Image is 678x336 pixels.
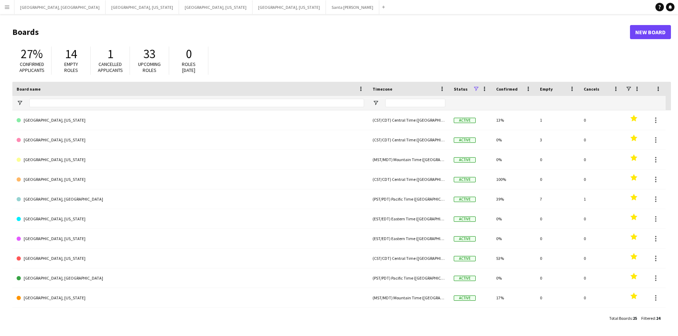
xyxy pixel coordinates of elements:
div: 0 [536,249,579,268]
span: Filtered [641,316,655,321]
div: (CST/CDT) Central Time ([GEOGRAPHIC_DATA] & [GEOGRAPHIC_DATA]) [368,110,450,130]
div: 13% [492,110,536,130]
span: Empty [540,86,553,92]
a: [GEOGRAPHIC_DATA], [US_STATE] [17,170,364,189]
div: 0 [579,268,623,288]
div: 0% [492,209,536,228]
a: [GEOGRAPHIC_DATA], [US_STATE] [17,110,364,130]
span: Active [454,177,476,182]
button: Open Filter Menu [17,100,23,106]
a: [GEOGRAPHIC_DATA], [US_STATE] [17,209,364,229]
a: [GEOGRAPHIC_DATA], [US_STATE] [17,288,364,308]
div: 0 [579,308,623,327]
button: [GEOGRAPHIC_DATA], [GEOGRAPHIC_DATA] [14,0,106,14]
div: 0% [492,268,536,288]
span: Active [454,256,476,261]
span: 24 [656,316,660,321]
span: 25 [633,316,637,321]
button: [GEOGRAPHIC_DATA], [US_STATE] [252,0,326,14]
span: Upcoming roles [138,61,161,73]
div: 0 [579,209,623,228]
span: Status [454,86,468,92]
div: 0 [536,170,579,189]
span: Active [454,197,476,202]
span: Total Boards [609,316,632,321]
div: 0% [492,130,536,149]
span: Cancelled applicants [98,61,123,73]
div: (CST/CDT) Central Time ([GEOGRAPHIC_DATA] & [GEOGRAPHIC_DATA]) [368,249,450,268]
div: 0% [492,229,536,248]
a: [GEOGRAPHIC_DATA], [US_STATE] [17,130,364,150]
div: (EST/EDT) Eastern Time ([GEOGRAPHIC_DATA] & [GEOGRAPHIC_DATA]) [368,209,450,228]
div: 0 [536,229,579,248]
span: Active [454,276,476,281]
div: 0 [579,288,623,307]
a: [GEOGRAPHIC_DATA], [GEOGRAPHIC_DATA] [17,308,364,328]
span: Active [454,138,476,143]
div: 1 [536,110,579,130]
span: Board name [17,86,41,92]
span: Confirmed [496,86,518,92]
a: [GEOGRAPHIC_DATA], [GEOGRAPHIC_DATA] [17,189,364,209]
div: 0% [492,150,536,169]
a: New Board [630,25,671,39]
div: (PST/PDT) Pacific Time ([GEOGRAPHIC_DATA] & [GEOGRAPHIC_DATA]) [368,308,450,327]
div: 39% [492,189,536,209]
div: : [641,311,660,325]
button: [GEOGRAPHIC_DATA], [US_STATE] [179,0,252,14]
input: Timezone Filter Input [385,99,445,107]
span: Confirmed applicants [19,61,44,73]
button: Santa [PERSON_NAME] [326,0,379,14]
div: 0 [579,249,623,268]
a: [GEOGRAPHIC_DATA], [US_STATE] [17,249,364,268]
button: [GEOGRAPHIC_DATA], [US_STATE] [106,0,179,14]
div: (PST/PDT) Pacific Time ([GEOGRAPHIC_DATA] & [GEOGRAPHIC_DATA]) [368,268,450,288]
div: (PST/PDT) Pacific Time ([GEOGRAPHIC_DATA] & [GEOGRAPHIC_DATA]) [368,189,450,209]
span: Active [454,118,476,123]
div: 3 [536,130,579,149]
div: 0 [536,150,579,169]
span: 1 [107,46,113,62]
span: Timezone [373,86,392,92]
div: (CST/CDT) Central Time ([GEOGRAPHIC_DATA] & [GEOGRAPHIC_DATA]) [368,130,450,149]
span: 0 [186,46,192,62]
div: 17% [492,288,536,307]
h1: Boards [12,27,630,37]
div: 1 [579,189,623,209]
div: 7 [536,189,579,209]
div: : [609,311,637,325]
div: 0 [536,209,579,228]
div: 0 [579,229,623,248]
span: 14 [65,46,77,62]
div: 0% [492,308,536,327]
span: Active [454,157,476,163]
a: [GEOGRAPHIC_DATA], [US_STATE] [17,229,364,249]
span: Cancels [584,86,599,92]
span: Active [454,295,476,301]
span: 33 [143,46,155,62]
div: 0 [579,150,623,169]
span: Active [454,236,476,242]
div: 0 [579,170,623,189]
div: (EST/EDT) Eastern Time ([GEOGRAPHIC_DATA] & [GEOGRAPHIC_DATA]) [368,229,450,248]
span: Roles [DATE] [182,61,196,73]
div: (MST/MDT) Mountain Time ([GEOGRAPHIC_DATA] & [GEOGRAPHIC_DATA]) [368,150,450,169]
button: Open Filter Menu [373,100,379,106]
span: 27% [21,46,43,62]
a: [GEOGRAPHIC_DATA], [US_STATE] [17,150,364,170]
div: (CST/CDT) Central Time ([GEOGRAPHIC_DATA] & [GEOGRAPHIC_DATA]) [368,170,450,189]
div: 53% [492,249,536,268]
input: Board name Filter Input [29,99,364,107]
div: (MST/MDT) Mountain Time ([GEOGRAPHIC_DATA] & [GEOGRAPHIC_DATA]) [368,288,450,307]
div: 0 [536,288,579,307]
a: [GEOGRAPHIC_DATA], [GEOGRAPHIC_DATA] [17,268,364,288]
div: 0 [579,110,623,130]
div: 100% [492,170,536,189]
div: 0 [579,130,623,149]
span: Empty roles [64,61,78,73]
div: 0 [536,308,579,327]
span: Active [454,216,476,222]
div: 0 [536,268,579,288]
